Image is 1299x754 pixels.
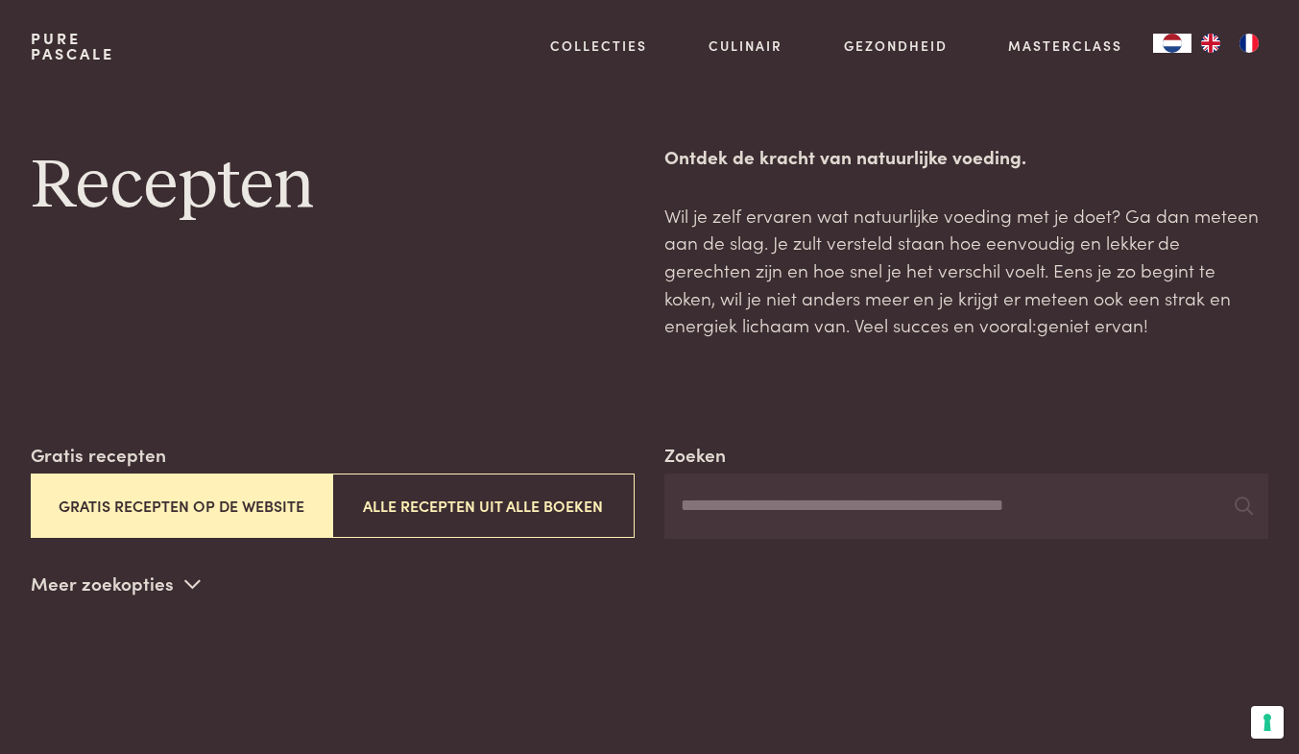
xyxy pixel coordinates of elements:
[31,441,166,469] label: Gratis recepten
[1153,34,1191,53] a: NL
[844,36,948,56] a: Gezondheid
[664,441,726,469] label: Zoeken
[1008,36,1122,56] a: Masterclass
[1191,34,1268,53] ul: Language list
[1191,34,1230,53] a: EN
[31,570,201,598] p: Meer zoekopties
[664,202,1268,339] p: Wil je zelf ervaren wat natuurlijke voeding met je doet? Ga dan meteen aan de slag. Je zult verst...
[1153,34,1268,53] aside: Language selected: Nederlands
[332,474,634,538] button: Alle recepten uit alle boeken
[1230,34,1268,53] a: FR
[31,474,332,538] button: Gratis recepten op de website
[709,36,782,56] a: Culinair
[31,31,114,61] a: PurePascale
[1251,706,1284,739] button: Uw voorkeuren voor toestemming voor trackingtechnologieën
[1153,34,1191,53] div: Language
[31,143,635,230] h1: Recepten
[550,36,647,56] a: Collecties
[664,143,1026,169] strong: Ontdek de kracht van natuurlijke voeding.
